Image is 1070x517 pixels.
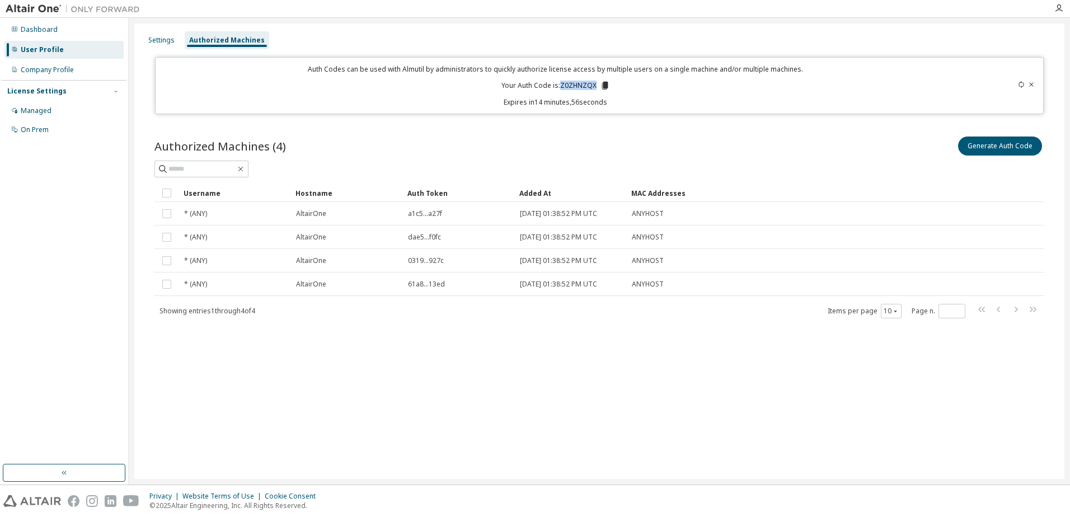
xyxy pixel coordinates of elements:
[519,184,622,202] div: Added At
[3,495,61,507] img: altair_logo.svg
[6,3,146,15] img: Altair One
[912,304,965,318] span: Page n.
[520,256,597,265] span: [DATE] 01:38:52 PM UTC
[632,209,664,218] span: ANYHOST
[828,304,902,318] span: Items per page
[68,495,79,507] img: facebook.svg
[958,137,1042,156] button: Generate Auth Code
[162,64,950,74] p: Auth Codes can be used with Almutil by administrators to quickly authorize license access by mult...
[631,184,927,202] div: MAC Addresses
[184,233,207,242] span: * (ANY)
[407,184,510,202] div: Auth Token
[189,36,265,45] div: Authorized Machines
[520,209,597,218] span: [DATE] 01:38:52 PM UTC
[7,87,67,96] div: License Settings
[21,106,51,115] div: Managed
[408,209,442,218] span: a1c5...a27f
[184,209,207,218] span: * (ANY)
[265,492,322,501] div: Cookie Consent
[632,256,664,265] span: ANYHOST
[159,306,255,316] span: Showing entries 1 through 4 of 4
[295,184,398,202] div: Hostname
[162,97,950,107] p: Expires in 14 minutes, 56 seconds
[21,65,74,74] div: Company Profile
[149,501,322,510] p: © 2025 Altair Engineering, Inc. All Rights Reserved.
[184,184,287,202] div: Username
[632,280,664,289] span: ANYHOST
[296,256,326,265] span: AltairOne
[148,36,175,45] div: Settings
[408,233,441,242] span: dae5...f0fc
[105,495,116,507] img: linkedin.svg
[632,233,664,242] span: ANYHOST
[86,495,98,507] img: instagram.svg
[296,280,326,289] span: AltairOne
[21,45,64,54] div: User Profile
[184,280,207,289] span: * (ANY)
[123,495,139,507] img: youtube.svg
[501,81,610,91] p: Your Auth Code is: Z0ZHNZQX
[408,256,444,265] span: 0319...927c
[184,256,207,265] span: * (ANY)
[154,138,286,154] span: Authorized Machines (4)
[296,209,326,218] span: AltairOne
[21,125,49,134] div: On Prem
[296,233,326,242] span: AltairOne
[520,233,597,242] span: [DATE] 01:38:52 PM UTC
[884,307,899,316] button: 10
[182,492,265,501] div: Website Terms of Use
[520,280,597,289] span: [DATE] 01:38:52 PM UTC
[149,492,182,501] div: Privacy
[408,280,445,289] span: 61a8...13ed
[21,25,58,34] div: Dashboard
